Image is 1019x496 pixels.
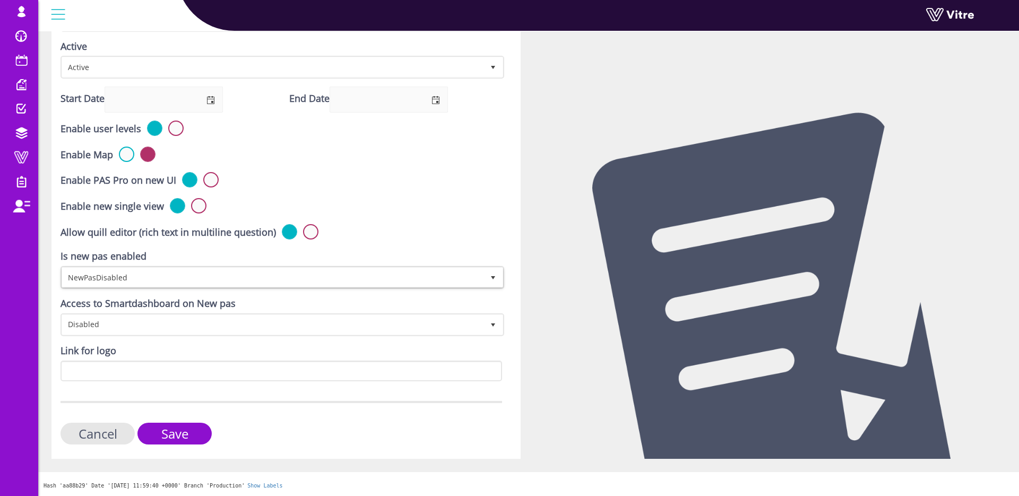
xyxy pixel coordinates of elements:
span: NewPasDisabled [62,268,483,287]
span: Disabled [62,315,483,334]
label: Enable Map [61,148,113,162]
label: End Date [289,92,330,106]
input: Save [137,423,212,444]
label: Enable PAS Pro on new UI [61,174,176,187]
span: select [198,87,222,112]
label: Is new pas enabled [61,250,146,263]
a: Show Labels [247,483,282,489]
span: select [423,87,447,112]
span: select [483,315,503,334]
label: Link for logo [61,344,116,358]
input: Cancel [61,423,135,444]
label: Enable new single view [61,200,164,213]
span: select [483,57,503,76]
label: Active [61,40,87,54]
label: Access to Smartdashboard on New pas [61,297,236,311]
label: Start Date [61,92,105,106]
label: Enable user levels [61,122,141,136]
span: Hash 'aa88b29' Date '[DATE] 11:59:40 +0000' Branch 'Production' [44,483,245,489]
label: Allow quill editor (rich text in multiline question) [61,226,276,240]
span: select [483,268,503,287]
span: Active [62,57,483,76]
